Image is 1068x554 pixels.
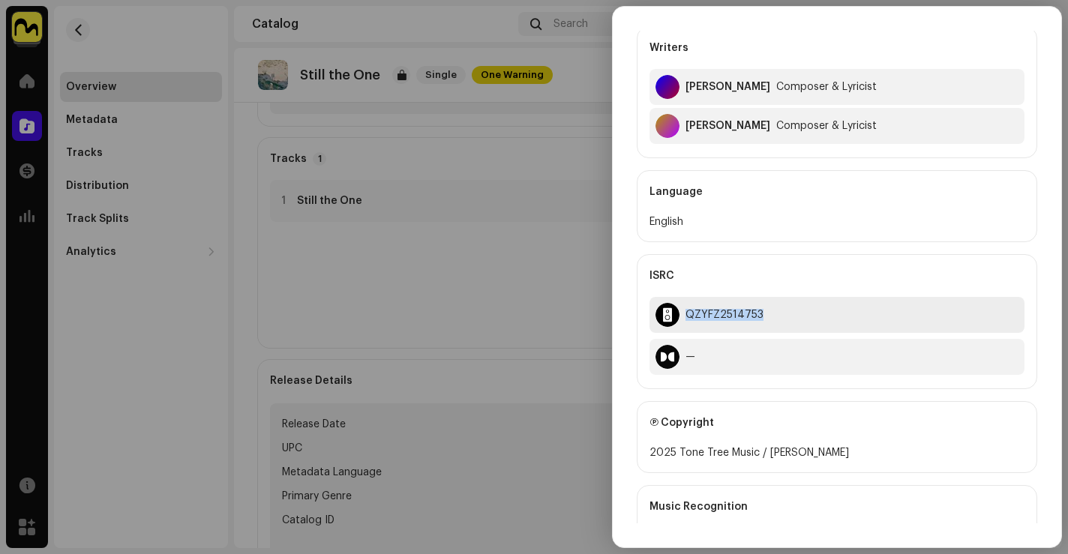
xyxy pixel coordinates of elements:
div: Writers [649,27,1024,69]
div: QZYFZ2514753 [685,309,763,321]
div: Language [649,171,1024,213]
div: Composer & Lyricist [776,120,877,132]
div: Music Recognition [649,486,1024,528]
div: 2025 Tone Tree Music / [PERSON_NAME] [649,444,1024,462]
div: Ⓟ Copyright [649,402,1024,444]
div: ISRC [649,255,1024,297]
div: Robert John Lange [685,81,770,93]
div: English [649,213,1024,231]
div: — [685,351,695,363]
div: Composer & Lyricist [776,81,877,93]
div: Shania Twain [685,120,770,132]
